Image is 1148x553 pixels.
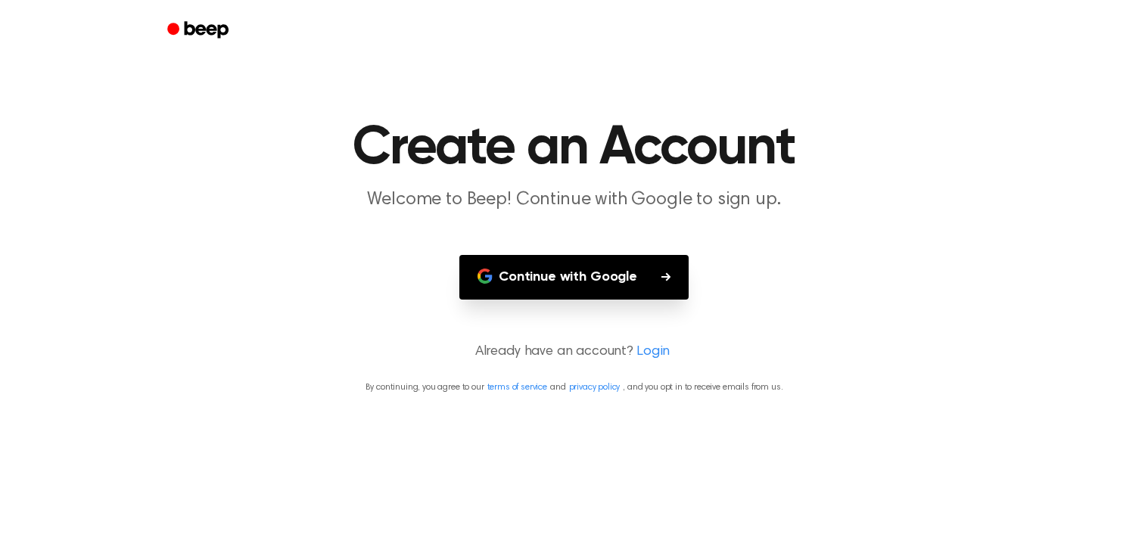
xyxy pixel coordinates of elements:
[18,342,1130,362] p: Already have an account?
[284,188,865,213] p: Welcome to Beep! Continue with Google to sign up.
[569,383,621,392] a: privacy policy
[157,16,242,45] a: Beep
[18,381,1130,394] p: By continuing, you agree to our and , and you opt in to receive emails from us.
[636,342,670,362] a: Login
[487,383,547,392] a: terms of service
[187,121,962,176] h1: Create an Account
[459,255,689,300] button: Continue with Google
